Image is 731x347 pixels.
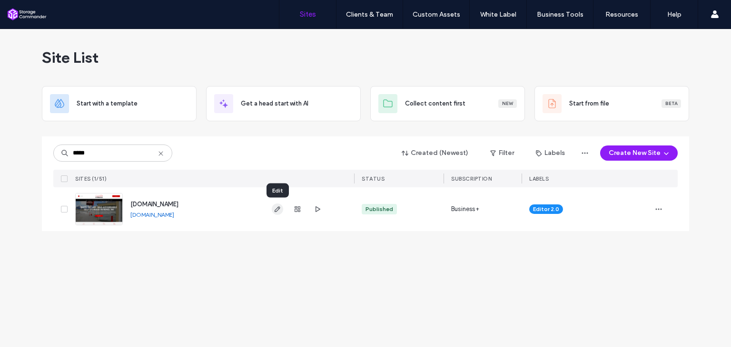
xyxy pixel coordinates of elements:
[21,7,41,15] span: Help
[605,10,638,19] label: Resources
[534,86,689,121] div: Start from fileBeta
[529,175,549,182] span: LABELS
[206,86,361,121] div: Get a head start with AI
[370,86,525,121] div: Collect content firstNew
[365,205,393,213] div: Published
[267,183,289,198] div: Edit
[533,205,559,213] span: Editor 2.0
[451,204,479,214] span: Business+
[130,201,178,208] a: [DOMAIN_NAME]
[346,10,393,19] label: Clients & Team
[527,145,573,161] button: Labels
[241,99,308,108] span: Get a head start with AI
[77,99,138,108] span: Start with a template
[667,10,682,19] label: Help
[498,99,517,108] div: New
[480,10,516,19] label: White Label
[42,48,99,67] span: Site List
[451,175,492,182] span: SUBSCRIPTION
[537,10,583,19] label: Business Tools
[362,175,385,182] span: STATUS
[481,145,524,161] button: Filter
[130,211,174,218] a: [DOMAIN_NAME]
[75,175,107,182] span: SITES (1/51)
[600,145,678,161] button: Create New Site
[569,99,609,108] span: Start from file
[405,99,465,108] span: Collect content first
[394,145,477,161] button: Created (Newest)
[300,10,316,19] label: Sites
[662,99,681,108] div: Beta
[413,10,460,19] label: Custom Assets
[42,86,197,121] div: Start with a template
